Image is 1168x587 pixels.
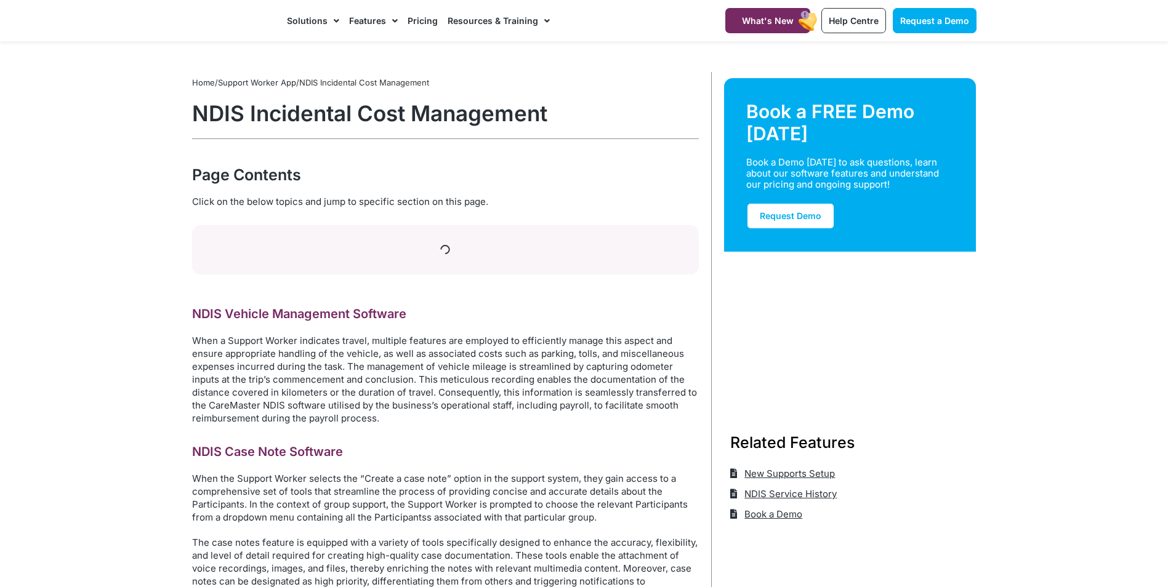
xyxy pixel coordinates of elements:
[192,78,215,87] a: Home
[746,100,954,145] div: Book a FREE Demo [DATE]
[192,444,699,460] h2: NDIS Case Note Software
[746,202,835,230] a: Request Demo
[821,8,886,33] a: Help Centre
[192,334,699,425] p: When a Support Worker indicates travel, multiple features are employed to efficiently manage this...
[893,8,977,33] a: Request a Demo
[724,252,977,402] img: Support Worker and NDIS Participant out for a coffee.
[730,484,837,504] a: NDIS Service History
[192,472,699,524] p: When the Support Worker selects the “Create a case note” option in the support system, they gain ...
[725,8,810,33] a: What's New
[741,504,802,524] span: Book a Demo
[829,15,879,26] span: Help Centre
[192,12,275,30] img: CareMaster Logo
[192,306,699,322] h2: NDIS Vehicle Management Software
[730,504,803,524] a: Book a Demo
[900,15,969,26] span: Request a Demo
[730,463,836,484] a: New Supports Setup
[299,78,429,87] span: NDIS Incidental Cost Management
[218,78,296,87] a: Support Worker App
[760,210,821,221] span: Request Demo
[742,15,794,26] span: What's New
[741,463,835,484] span: New Supports Setup
[192,78,429,87] span: / /
[741,484,837,504] span: NDIS Service History
[192,195,699,209] div: Click on the below topics and jump to specific section on this page.
[730,431,970,453] h3: Related Features
[192,100,699,126] h1: NDIS Incidental Cost Management
[746,157,940,190] div: Book a Demo [DATE] to ask questions, learn about our software features and understand our pricing...
[192,164,699,186] div: Page Contents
